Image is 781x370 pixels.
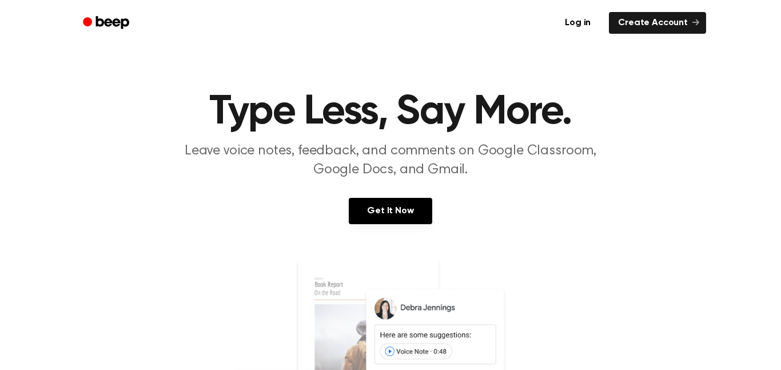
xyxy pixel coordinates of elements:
h1: Type Less, Say More. [98,91,683,133]
a: Beep [75,12,140,34]
a: Get It Now [349,198,432,224]
a: Create Account [609,12,706,34]
p: Leave voice notes, feedback, and comments on Google Classroom, Google Docs, and Gmail. [171,142,610,180]
a: Log in [553,10,602,36]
